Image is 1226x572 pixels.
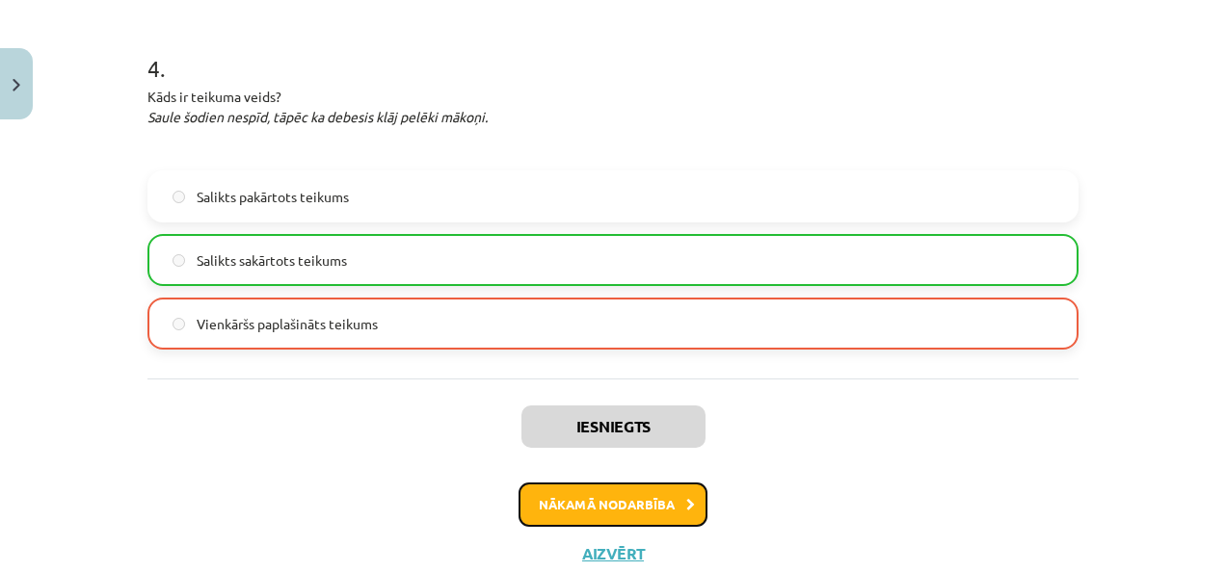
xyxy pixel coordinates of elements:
img: icon-close-lesson-0947bae3869378f0d4975bcd49f059093ad1ed9edebbc8119c70593378902aed.svg [13,79,20,91]
button: Iesniegts [521,405,706,448]
h1: 4 . [147,21,1079,81]
span: Salikts pakārtots teikums [197,187,349,207]
em: Saule šodien nespīd, tāpēc ka debesis klāj pelēki mākoņi. [147,108,488,125]
button: Aizvērt [576,544,650,563]
button: Nākamā nodarbība [519,482,707,527]
span: Vienkāršs paplašināts teikums [197,314,378,334]
input: Salikts pakārtots teikums [173,191,185,203]
input: Vienkāršs paplašināts teikums [173,318,185,330]
span: Salikts sakārtots teikums [197,250,347,271]
p: Kāds ir teikuma veids? [147,87,1079,127]
input: Salikts sakārtots teikums [173,254,185,267]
